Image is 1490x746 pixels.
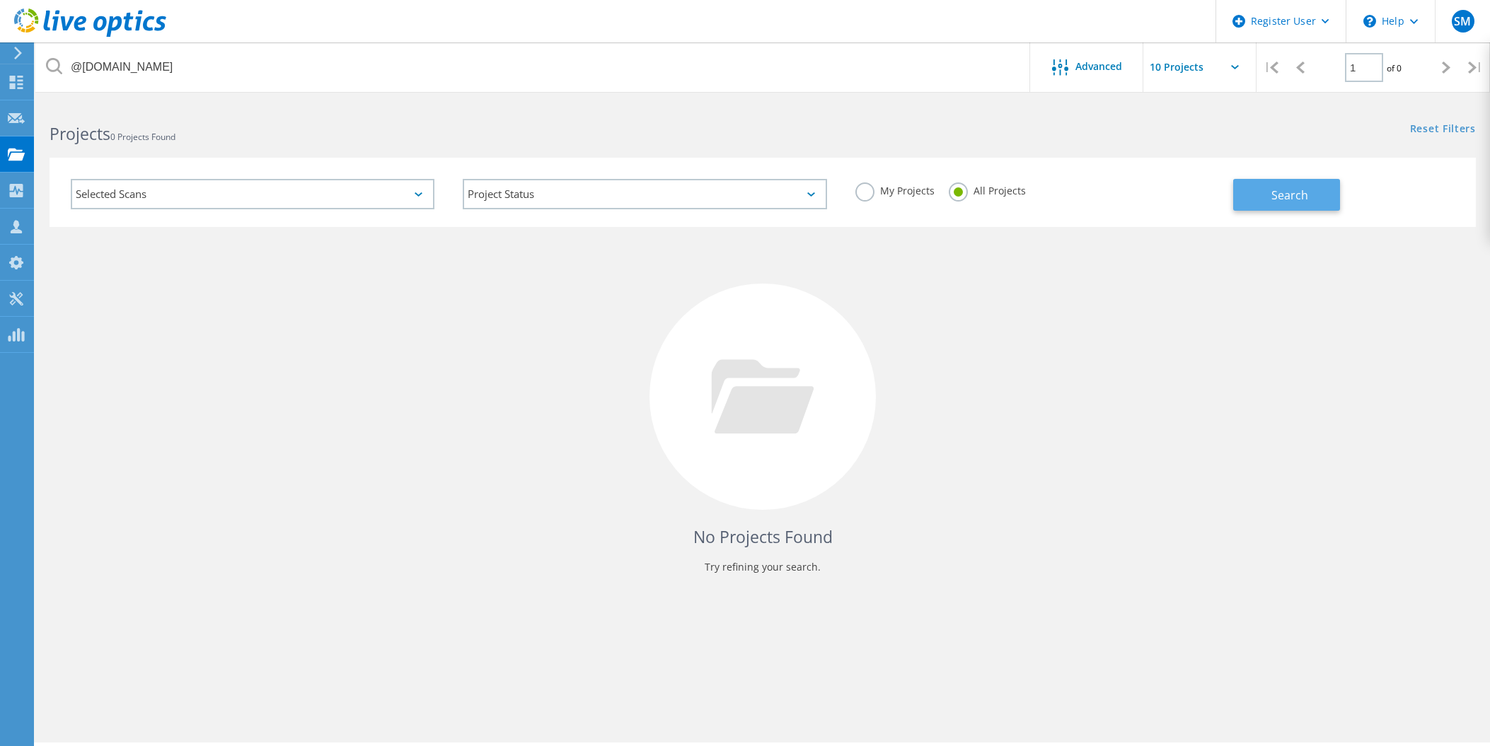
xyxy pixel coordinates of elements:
a: Live Optics Dashboard [14,30,166,40]
p: Try refining your search. [64,556,1462,578]
div: Selected Scans [71,179,434,209]
a: Reset Filters [1410,124,1476,136]
svg: \n [1363,15,1376,28]
button: Search [1233,179,1340,211]
span: SM [1454,16,1471,27]
b: Projects [50,122,110,145]
div: | [1257,42,1286,93]
span: of 0 [1387,62,1402,74]
span: Advanced [1075,62,1122,71]
span: Search [1271,187,1308,203]
h4: No Projects Found [64,525,1462,549]
input: Search projects by name, owner, ID, company, etc [35,42,1031,92]
span: 0 Projects Found [110,131,175,143]
div: | [1461,42,1490,93]
label: All Projects [949,182,1026,196]
div: Project Status [463,179,826,209]
label: My Projects [855,182,935,196]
